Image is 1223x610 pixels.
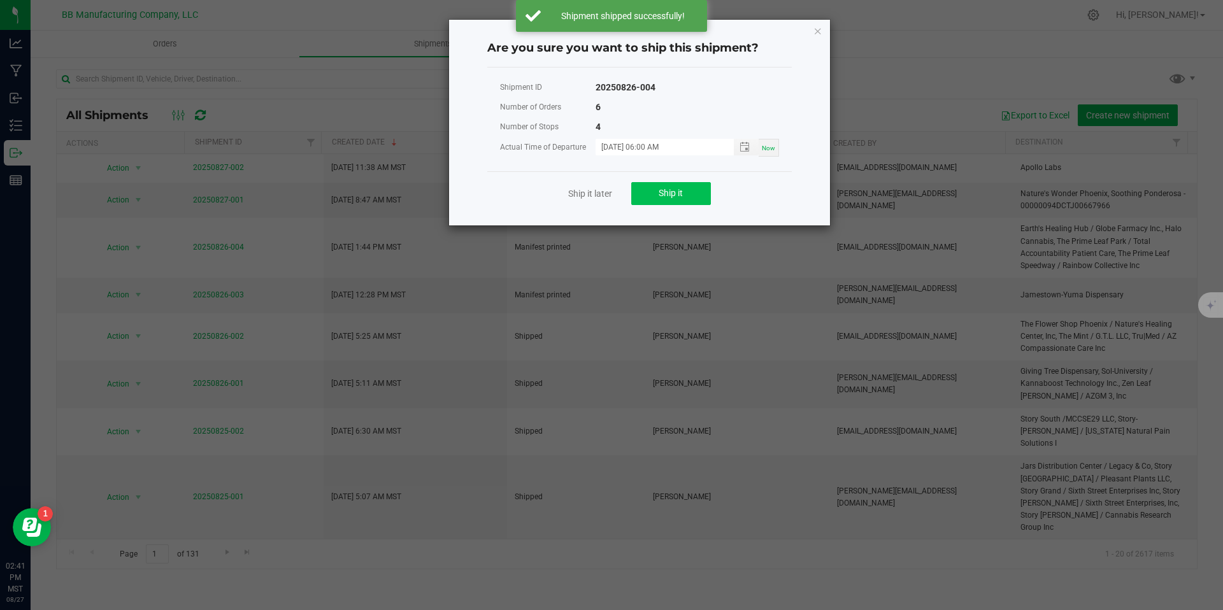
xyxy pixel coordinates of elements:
div: Shipment shipped successfully! [548,10,697,22]
h4: Are you sure you want to ship this shipment? [487,40,792,57]
a: Ship it later [568,187,612,200]
iframe: Resource center unread badge [38,506,53,521]
span: Now [762,145,775,152]
span: Toggle popup [734,139,759,155]
div: Number of Stops [500,119,596,135]
iframe: Resource center [13,508,51,546]
div: Number of Orders [500,99,596,115]
div: 4 [596,119,601,135]
button: Close [813,23,822,38]
span: Ship it [659,188,683,198]
div: 6 [596,99,601,115]
input: MM/dd/yyyy HH:MM a [596,139,720,155]
div: Actual Time of Departure [500,139,596,155]
div: Shipment ID [500,80,596,96]
button: Ship it [631,182,711,205]
div: 20250826-004 [596,80,655,96]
